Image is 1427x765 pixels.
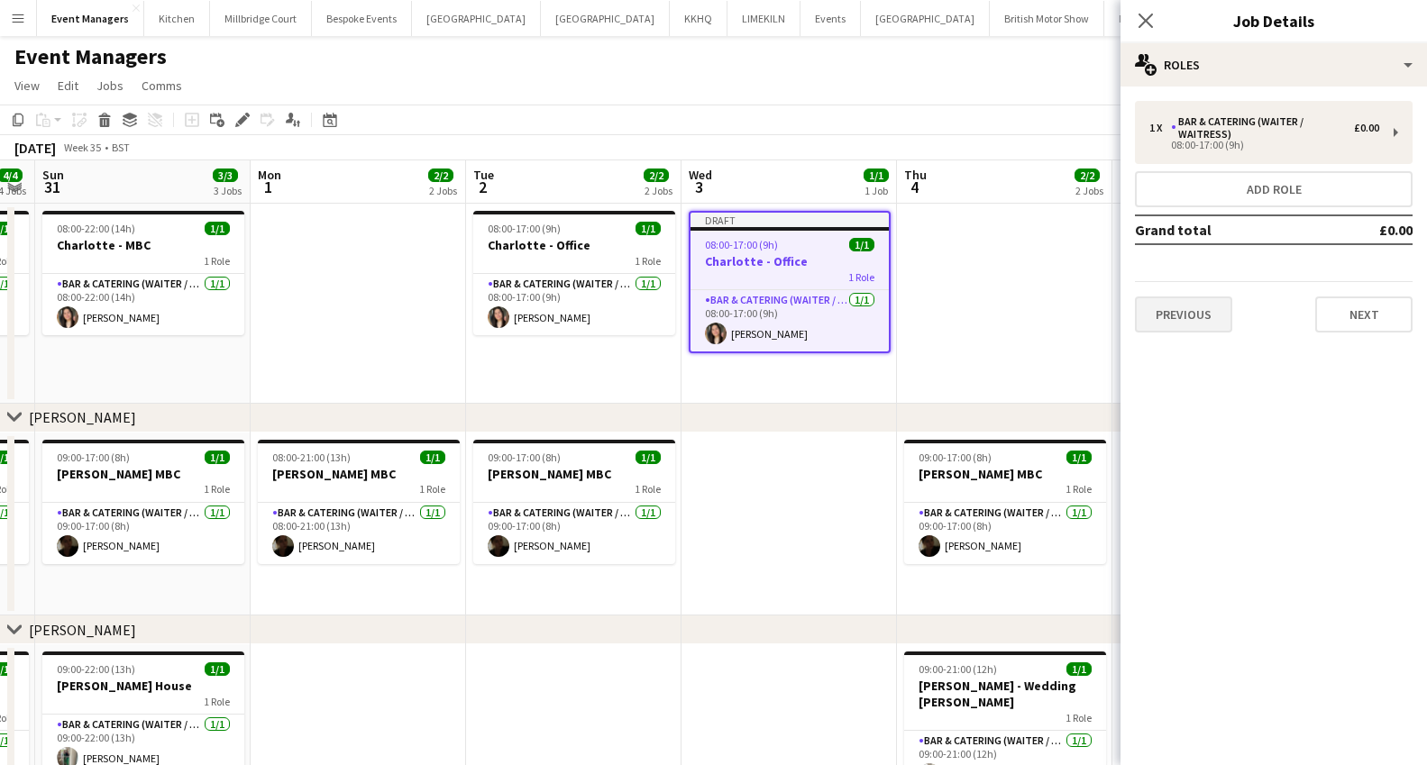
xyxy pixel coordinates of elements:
span: 1 Role [848,270,874,284]
h3: Job Details [1121,9,1427,32]
div: £0.00 [1354,122,1379,134]
span: 1/1 [636,451,661,464]
span: 1 Role [419,482,445,496]
span: 2/2 [644,168,669,182]
app-card-role: Bar & Catering (Waiter / waitress)1/109:00-17:00 (8h)[PERSON_NAME] [42,503,244,564]
button: LIMEKILN [727,1,800,36]
div: Roles [1121,43,1427,87]
span: Jobs [96,77,123,94]
span: 1/1 [636,222,661,235]
app-card-role: Bar & Catering (Waiter / waitress)1/108:00-22:00 (14h)[PERSON_NAME] [42,274,244,335]
span: 09:00-17:00 (8h) [919,451,992,464]
span: Sun [42,167,64,183]
button: Morden Hall [1104,1,1190,36]
div: 09:00-17:00 (8h)1/1[PERSON_NAME] MBC1 RoleBar & Catering (Waiter / waitress)1/109:00-17:00 (8h)[P... [42,440,244,564]
div: Bar & Catering (Waiter / waitress) [1171,115,1354,141]
div: 3 Jobs [214,184,242,197]
span: 1/1 [864,168,889,182]
app-job-card: 08:00-22:00 (14h)1/1Charlotte - MBC1 RoleBar & Catering (Waiter / waitress)1/108:00-22:00 (14h)[P... [42,211,244,335]
button: Event Managers [37,1,144,36]
span: 4 [901,177,927,197]
span: 08:00-17:00 (9h) [488,222,561,235]
span: Comms [142,77,182,94]
div: Draft [691,213,889,227]
span: 1 Role [635,254,661,268]
div: 08:00-17:00 (9h) [1149,141,1379,150]
span: 1 Role [204,695,230,708]
app-job-card: 09:00-17:00 (8h)1/1[PERSON_NAME] MBC1 RoleBar & Catering (Waiter / waitress)1/109:00-17:00 (8h)[P... [904,440,1106,564]
td: Grand total [1135,215,1327,244]
app-card-role: Bar & Catering (Waiter / waitress)1/108:00-17:00 (9h)[PERSON_NAME] [691,290,889,351]
a: Jobs [89,74,131,97]
span: Fri [1120,167,1134,183]
a: Comms [134,74,189,97]
span: 1/1 [420,451,445,464]
div: 2 Jobs [645,184,672,197]
button: Events [800,1,861,36]
div: 1 Job [864,184,888,197]
h3: [PERSON_NAME] MBC [473,466,675,482]
a: View [7,74,47,97]
button: [GEOGRAPHIC_DATA] [861,1,990,36]
span: View [14,77,40,94]
span: Edit [58,77,78,94]
h3: [PERSON_NAME] MBC [42,466,244,482]
app-card-role: Bar & Catering (Waiter / waitress)1/109:00-17:00 (8h)[PERSON_NAME] [904,503,1106,564]
button: Kitchen [144,1,210,36]
app-job-card: 08:00-17:00 (9h)1/1Charlotte - Office1 RoleBar & Catering (Waiter / waitress)1/108:00-17:00 (9h)[... [473,211,675,335]
span: 08:00-21:00 (13h) [272,451,351,464]
span: 2/2 [428,168,453,182]
button: KKHQ [670,1,727,36]
div: 2 Jobs [429,184,457,197]
button: Add role [1135,171,1413,207]
span: 1 [255,177,281,197]
div: 2 Jobs [1075,184,1103,197]
span: 2 [471,177,494,197]
span: 31 [40,177,64,197]
span: 09:00-21:00 (12h) [919,662,997,676]
span: 09:00-22:00 (13h) [57,662,135,676]
span: Thu [904,167,927,183]
span: 3 [686,177,712,197]
h1: Event Managers [14,43,167,70]
span: 1/1 [849,238,874,251]
span: 5 [1117,177,1134,197]
button: Next [1315,296,1413,332]
span: 09:00-17:00 (8h) [57,451,130,464]
h3: [PERSON_NAME] MBC [904,466,1106,482]
span: 1/1 [1066,662,1092,676]
span: Mon [258,167,281,183]
h3: Charlotte - MBC [42,237,244,253]
span: Tue [473,167,494,183]
span: 1/1 [1066,451,1092,464]
span: 08:00-17:00 (9h) [705,238,778,251]
span: 1/1 [205,222,230,235]
div: 1 x [1149,122,1171,134]
span: 2/2 [1075,168,1100,182]
span: Week 35 [59,141,105,154]
span: Wed [689,167,712,183]
app-card-role: Bar & Catering (Waiter / waitress)1/108:00-17:00 (9h)[PERSON_NAME] [473,274,675,335]
app-job-card: 08:00-21:00 (13h)1/1[PERSON_NAME] MBC1 RoleBar & Catering (Waiter / waitress)1/108:00-21:00 (13h)... [258,440,460,564]
app-job-card: 09:00-17:00 (8h)1/1[PERSON_NAME] MBC1 RoleBar & Catering (Waiter / waitress)1/109:00-17:00 (8h)[P... [473,440,675,564]
app-job-card: Draft08:00-17:00 (9h)1/1Charlotte - Office1 RoleBar & Catering (Waiter / waitress)1/108:00-17:00 ... [689,211,891,353]
h3: [PERSON_NAME] House [42,678,244,694]
span: 1 Role [1066,482,1092,496]
h3: Charlotte - Office [473,237,675,253]
a: Edit [50,74,86,97]
div: BST [112,141,130,154]
h3: [PERSON_NAME] - Wedding [PERSON_NAME] [904,678,1106,710]
button: Bespoke Events [312,1,412,36]
span: 3/3 [213,168,238,182]
span: 1 Role [635,482,661,496]
button: [GEOGRAPHIC_DATA] [541,1,670,36]
span: 1/1 [205,451,230,464]
span: 1 Role [204,482,230,496]
span: 1 Role [204,254,230,268]
div: [DATE] [14,139,56,157]
app-card-role: Bar & Catering (Waiter / waitress)1/108:00-21:00 (13h)[PERSON_NAME] [258,503,460,564]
